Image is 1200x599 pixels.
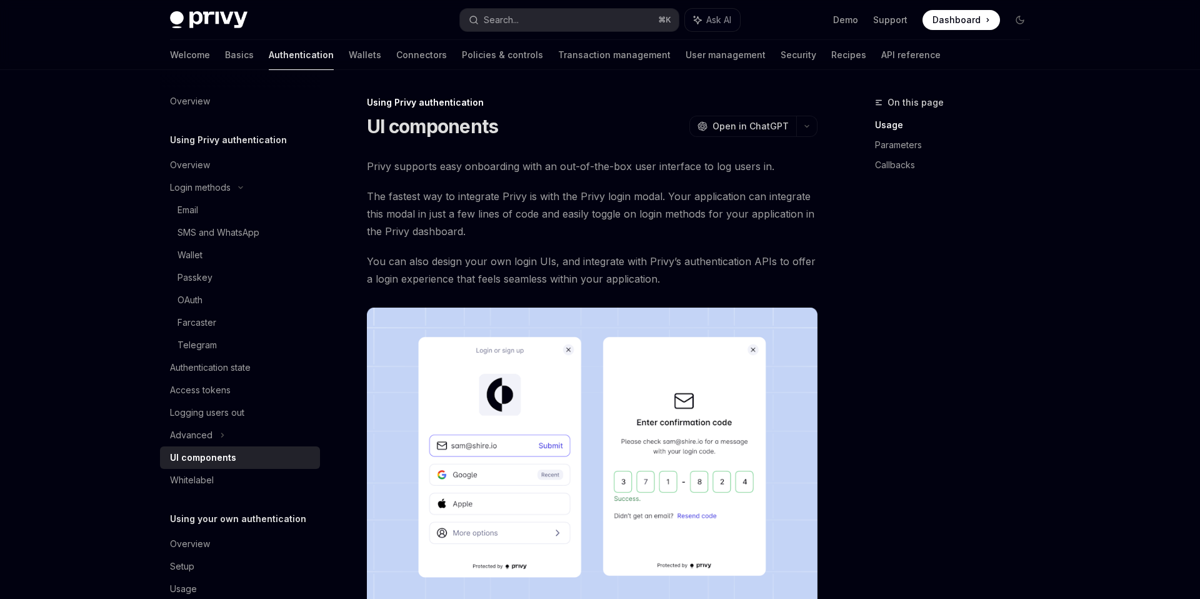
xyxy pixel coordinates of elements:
div: Usage [170,581,197,596]
span: You can also design your own login UIs, and integrate with Privy’s authentication APIs to offer a... [367,253,817,288]
a: Basics [225,40,254,70]
span: Dashboard [932,14,981,26]
a: User management [686,40,766,70]
div: Overview [170,536,210,551]
h5: Using your own authentication [170,511,306,526]
h5: Using Privy authentication [170,133,287,148]
a: Passkey [160,266,320,289]
div: Access tokens [170,383,231,398]
a: Policies & controls [462,40,543,70]
button: Search...⌘K [460,9,679,31]
div: Using Privy authentication [367,96,817,109]
div: Passkey [177,270,212,285]
div: SMS and WhatsApp [177,225,259,240]
div: Whitelabel [170,473,214,488]
a: Support [873,14,907,26]
a: Farcaster [160,311,320,334]
div: Overview [170,94,210,109]
a: Welcome [170,40,210,70]
div: Email [177,203,198,218]
span: The fastest way to integrate Privy is with the Privy login modal. Your application can integrate ... [367,188,817,240]
a: Logging users out [160,401,320,424]
div: Authentication state [170,360,251,375]
div: Search... [484,13,519,28]
a: Wallets [349,40,381,70]
span: Open in ChatGPT [712,120,789,133]
button: Toggle dark mode [1010,10,1030,30]
div: Logging users out [170,405,244,420]
a: Demo [833,14,858,26]
span: On this page [887,95,944,110]
span: Ask AI [706,14,731,26]
a: Whitelabel [160,469,320,491]
a: Callbacks [875,155,1040,175]
a: Email [160,199,320,221]
button: Ask AI [685,9,740,31]
a: Usage [875,115,1040,135]
a: Overview [160,533,320,555]
div: Wallet [177,248,202,263]
div: Overview [170,158,210,173]
a: Connectors [396,40,447,70]
img: dark logo [170,11,247,29]
div: Setup [170,559,194,574]
h1: UI components [367,115,498,138]
div: Farcaster [177,315,216,330]
a: Setup [160,555,320,578]
a: Overview [160,154,320,176]
button: Open in ChatGPT [689,116,796,137]
a: SMS and WhatsApp [160,221,320,244]
a: Recipes [831,40,866,70]
a: Overview [160,90,320,113]
span: Privy supports easy onboarding with an out-of-the-box user interface to log users in. [367,158,817,175]
a: OAuth [160,289,320,311]
a: Authentication [269,40,334,70]
a: API reference [881,40,941,70]
a: Telegram [160,334,320,356]
a: Security [781,40,816,70]
a: Parameters [875,135,1040,155]
a: Dashboard [922,10,1000,30]
div: OAuth [177,293,202,308]
span: ⌘ K [658,15,671,25]
a: Transaction management [558,40,671,70]
div: Login methods [170,180,231,195]
a: UI components [160,446,320,469]
div: Advanced [170,428,212,443]
div: Telegram [177,338,217,353]
a: Wallet [160,244,320,266]
div: UI components [170,450,236,465]
a: Access tokens [160,379,320,401]
a: Authentication state [160,356,320,379]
